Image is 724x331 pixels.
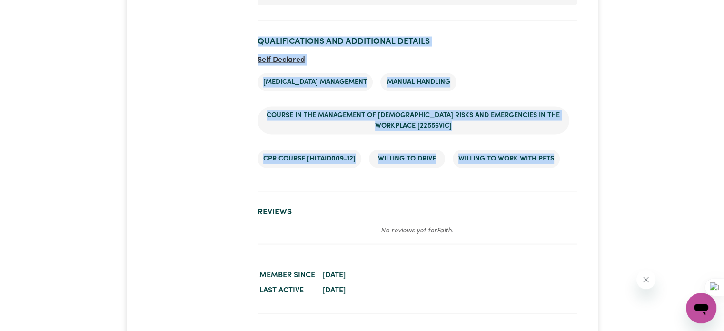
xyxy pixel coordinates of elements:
iframe: Close message [636,270,655,289]
li: Willing to drive [369,150,445,168]
em: No reviews yet for Faith . [381,227,454,234]
dt: Last active [258,283,317,298]
dt: Member since [258,268,317,283]
h2: Qualifications and Additional Details [258,37,577,47]
h2: Reviews [258,207,577,217]
li: Willing to work with pets [453,150,560,168]
time: [DATE] [323,271,346,279]
li: CPR Course [HLTAID009-12] [258,150,361,168]
li: Course in the Management of [DEMOGRAPHIC_DATA] Risks and Emergencies in the Workplace [22556VIC] [258,107,569,135]
span: Need any help? [6,7,58,14]
iframe: Button to launch messaging window [686,293,716,323]
span: Self Declared [258,56,305,64]
time: [DATE] [323,287,346,294]
li: [MEDICAL_DATA] Management [258,73,373,91]
li: Manual Handling [380,73,456,91]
